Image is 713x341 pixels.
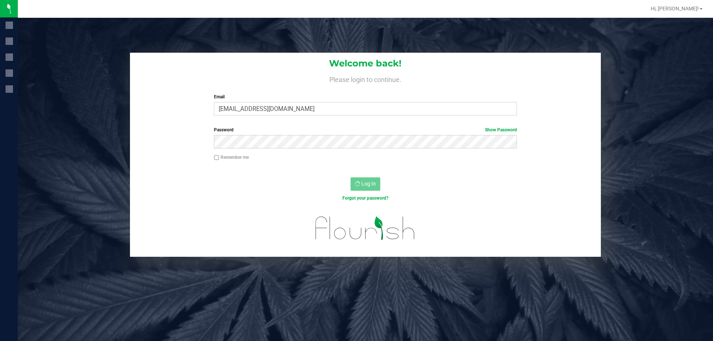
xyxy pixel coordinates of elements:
[651,6,699,12] span: Hi, [PERSON_NAME]!
[214,94,517,100] label: Email
[130,74,601,83] h4: Please login to continue.
[361,181,376,187] span: Log In
[130,59,601,68] h1: Welcome back!
[342,196,388,201] a: Forgot your password?
[214,154,249,161] label: Remember me
[214,127,234,132] span: Password
[306,209,424,247] img: flourish_logo.svg
[485,127,517,132] a: Show Password
[351,177,380,191] button: Log In
[214,155,219,160] input: Remember me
